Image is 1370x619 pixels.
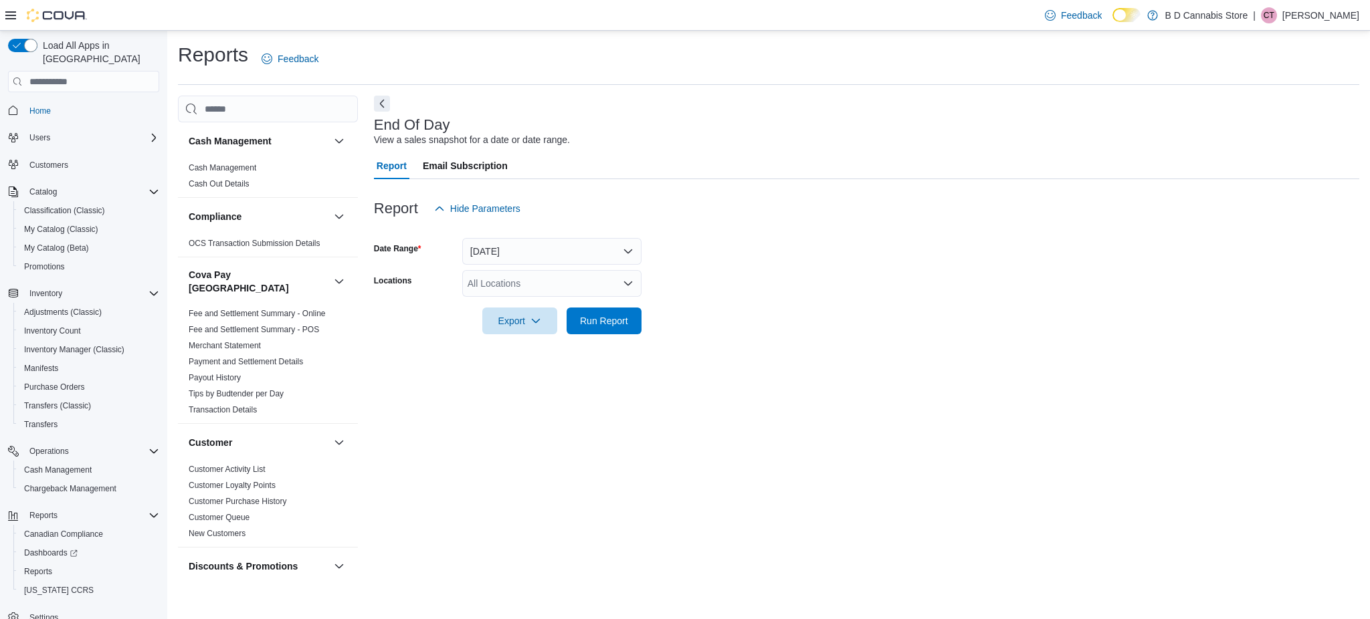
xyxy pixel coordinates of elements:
[374,96,390,112] button: Next
[374,275,412,286] label: Locations
[13,581,165,600] button: [US_STATE] CCRS
[189,163,256,172] a: Cash Management
[24,184,159,200] span: Catalog
[189,268,328,295] button: Cova Pay [GEOGRAPHIC_DATA]
[189,496,287,507] span: Customer Purchase History
[13,322,165,340] button: Inventory Count
[19,462,159,478] span: Cash Management
[189,340,261,351] span: Merchant Statement
[27,9,87,22] img: Cova
[19,398,96,414] a: Transfers (Classic)
[24,156,159,173] span: Customers
[19,240,159,256] span: My Catalog (Beta)
[24,130,56,146] button: Users
[24,205,105,216] span: Classification (Classic)
[13,303,165,322] button: Adjustments (Classic)
[29,132,50,143] span: Users
[189,436,328,449] button: Customer
[178,461,358,547] div: Customer
[19,462,97,478] a: Cash Management
[24,400,91,411] span: Transfers (Classic)
[331,435,347,451] button: Customer
[13,415,165,434] button: Transfers
[19,481,122,497] a: Chargeback Management
[1165,7,1248,23] p: B D Cannabis Store
[490,307,549,334] span: Export
[1264,7,1274,23] span: CT
[423,152,508,179] span: Email Subscription
[19,304,159,320] span: Adjustments (Classic)
[189,341,261,350] a: Merchant Statement
[24,363,58,374] span: Manifests
[24,566,52,577] span: Reports
[189,436,232,449] h3: Customer
[19,360,64,376] a: Manifests
[189,210,241,223] h3: Compliance
[19,203,159,219] span: Classification (Classic)
[24,443,74,459] button: Operations
[189,372,241,383] span: Payout History
[189,357,303,366] a: Payment and Settlement Details
[189,480,276,491] span: Customer Loyalty Points
[24,261,65,272] span: Promotions
[189,529,246,538] a: New Customers
[29,106,51,116] span: Home
[189,210,328,223] button: Compliance
[331,273,347,289] button: Cova Pay [GEOGRAPHIC_DATA]
[13,359,165,378] button: Manifests
[189,308,326,319] span: Fee and Settlement Summary - Online
[19,342,159,358] span: Inventory Manager (Classic)
[19,582,99,598] a: [US_STATE] CCRS
[189,560,328,573] button: Discounts & Promotions
[13,340,165,359] button: Inventory Manager (Classic)
[24,507,159,523] span: Reports
[24,507,63,523] button: Reports
[3,155,165,174] button: Customers
[189,465,266,474] a: Customer Activity List
[19,304,107,320] a: Adjustments (Classic)
[278,52,318,66] span: Feedback
[482,307,557,334] button: Export
[189,497,287,506] a: Customer Purchase History
[189,512,250,523] span: Customer Queue
[3,182,165,201] button: Catalog
[178,305,358,423] div: Cova Pay [GEOGRAPHIC_DATA]
[13,543,165,562] a: Dashboards
[623,278,633,289] button: Open list of options
[374,117,450,133] h3: End Of Day
[189,324,319,335] span: Fee and Settlement Summary - POS
[3,284,165,303] button: Inventory
[178,41,248,68] h1: Reports
[24,443,159,459] span: Operations
[13,378,165,396] button: Purchase Orders
[19,360,159,376] span: Manifests
[189,405,257,414] a: Transaction Details
[37,39,159,66] span: Load All Apps in [GEOGRAPHIC_DATA]
[24,465,92,475] span: Cash Management
[29,446,69,457] span: Operations
[19,545,159,561] span: Dashboards
[19,416,159,432] span: Transfers
[189,464,266,475] span: Customer Activity List
[24,285,159,301] span: Inventory
[189,134,328,148] button: Cash Management
[24,157,74,173] a: Customers
[189,134,272,148] h3: Cash Management
[189,389,284,398] a: Tips by Budtender per Day
[189,356,303,367] span: Payment and Settlement Details
[19,526,159,542] span: Canadian Compliance
[377,152,407,179] span: Report
[29,187,57,197] span: Catalog
[29,160,68,170] span: Customers
[450,202,520,215] span: Hide Parameters
[178,235,358,257] div: Compliance
[13,461,165,479] button: Cash Management
[24,326,81,336] span: Inventory Count
[19,323,86,339] a: Inventory Count
[24,224,98,235] span: My Catalog (Classic)
[189,513,250,522] a: Customer Queue
[19,379,90,395] a: Purchase Orders
[24,102,159,118] span: Home
[13,220,165,239] button: My Catalog (Classic)
[24,344,124,355] span: Inventory Manager (Classic)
